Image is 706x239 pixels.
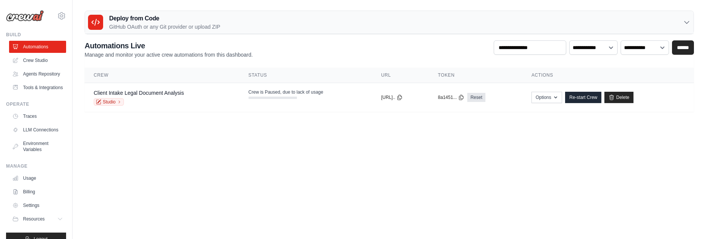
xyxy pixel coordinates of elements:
[6,163,66,169] div: Manage
[9,213,66,225] button: Resources
[9,54,66,66] a: Crew Studio
[9,68,66,80] a: Agents Repository
[438,94,464,100] button: 8a1451...
[372,68,429,83] th: URL
[23,216,45,222] span: Resources
[6,10,44,22] img: Logo
[522,68,694,83] th: Actions
[85,68,239,83] th: Crew
[565,92,601,103] a: Re-start Crew
[9,172,66,184] a: Usage
[429,68,522,83] th: Token
[249,89,323,95] span: Crew is Paused, due to lack of usage
[6,101,66,107] div: Operate
[604,92,633,103] a: Delete
[109,14,220,23] h3: Deploy from Code
[9,110,66,122] a: Traces
[9,199,66,211] a: Settings
[239,68,372,83] th: Status
[9,82,66,94] a: Tools & Integrations
[94,98,124,106] a: Studio
[85,40,253,51] h2: Automations Live
[9,137,66,156] a: Environment Variables
[85,51,253,59] p: Manage and monitor your active crew automations from this dashboard.
[531,92,562,103] button: Options
[6,32,66,38] div: Build
[9,186,66,198] a: Billing
[9,41,66,53] a: Automations
[94,90,184,96] a: Client Intake Legal Document Analysis
[109,23,220,31] p: GitHub OAuth or any Git provider or upload ZIP
[9,124,66,136] a: LLM Connections
[467,93,485,102] a: Reset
